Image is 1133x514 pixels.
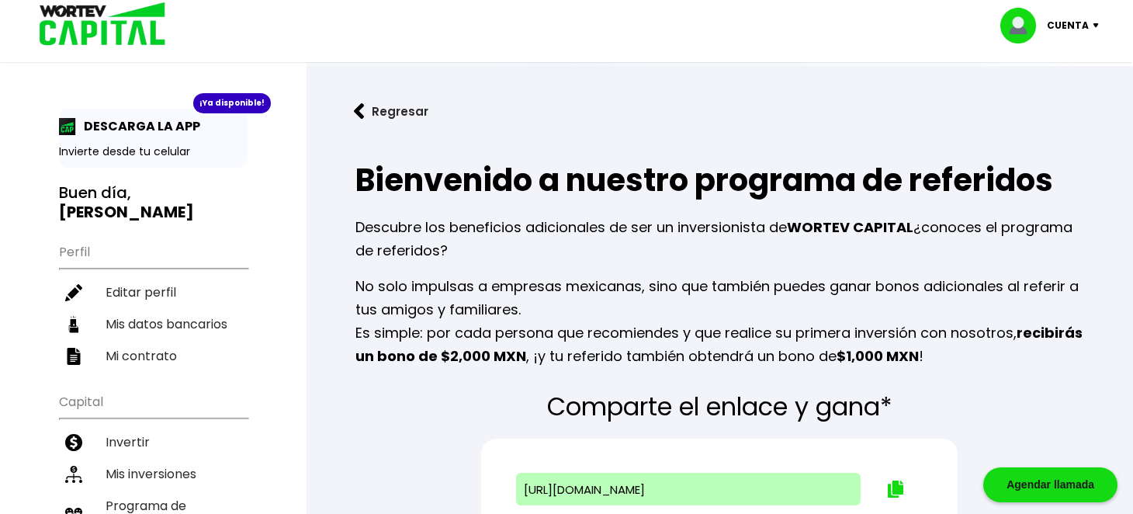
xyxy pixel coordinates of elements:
[193,93,271,113] div: ¡Ya disponible!
[65,284,82,301] img: editar-icon.952d3147.svg
[59,144,248,160] p: Invierte desde tu celular
[65,348,82,365] img: contrato-icon.f2db500c.svg
[355,275,1083,368] p: No solo impulsas a empresas mexicanas, sino que también puedes ganar bonos adicionales al referir...
[59,458,248,490] a: Mis inversiones
[65,316,82,333] img: datos-icon.10cf9172.svg
[59,276,248,308] a: Editar perfil
[355,216,1083,262] p: Descubre los beneficios adicionales de ser un inversionista de ¿conoces el programa de referidos?
[837,346,919,366] b: $1,000 MXN
[59,118,76,135] img: app-icon
[331,91,452,132] button: Regresar
[787,217,913,237] b: WORTEV CAPITAL
[59,340,248,372] a: Mi contrato
[1047,14,1089,37] p: Cuenta
[65,434,82,451] img: invertir-icon.b3b967d7.svg
[331,91,1108,132] a: flecha izquierdaRegresar
[1000,8,1047,43] img: profile-image
[59,234,248,372] ul: Perfil
[355,157,1083,203] h1: Bienvenido a nuestro programa de referidos
[1089,23,1110,28] img: icon-down
[547,393,892,420] p: Comparte el enlace y gana*
[59,426,248,458] a: Invertir
[59,308,248,340] a: Mis datos bancarios
[354,103,365,120] img: flecha izquierda
[65,466,82,483] img: inversiones-icon.6695dc30.svg
[76,116,200,136] p: DESCARGA LA APP
[983,467,1117,502] div: Agendar llamada
[59,183,248,222] h3: Buen día,
[59,201,194,223] b: [PERSON_NAME]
